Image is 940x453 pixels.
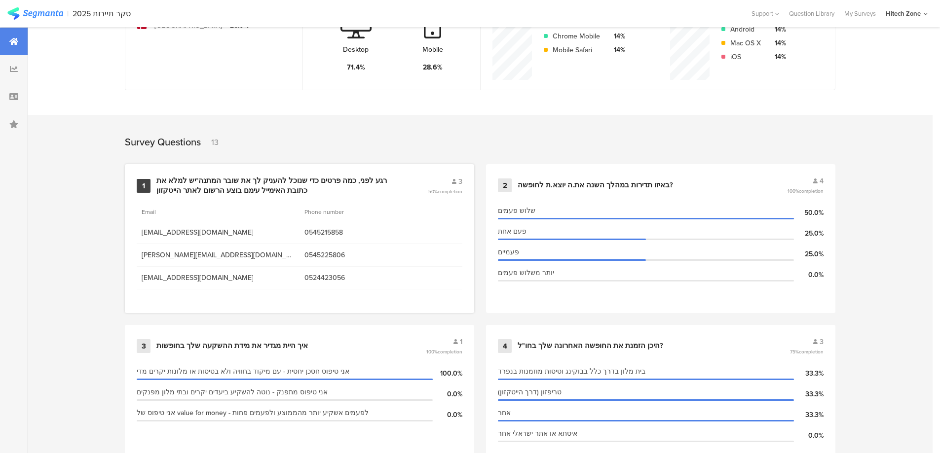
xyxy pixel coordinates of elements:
[498,339,512,353] div: 4
[438,348,462,355] span: completion
[460,337,462,347] span: 1
[794,430,824,441] div: 0.0%
[498,247,519,257] span: פעמיים
[794,270,824,280] div: 0.0%
[794,228,824,239] div: 25.0%
[730,52,761,62] div: iOS
[137,179,150,193] div: 1
[142,227,295,238] span: [EMAIL_ADDRESS][DOMAIN_NAME]
[839,9,881,18] a: My Surveys
[343,44,369,55] div: Desktop
[142,250,295,260] span: [PERSON_NAME][EMAIL_ADDRESS][DOMAIN_NAME]
[304,250,457,260] span: 0545225806
[137,339,150,353] div: 3
[769,24,786,35] div: 14%
[433,410,462,420] div: 0.0%
[498,387,562,397] span: טריפזון (דרך הייטקזון)
[790,348,824,355] span: 75%
[769,52,786,62] div: 14%
[142,273,295,283] span: [EMAIL_ADDRESS][DOMAIN_NAME]
[730,38,761,48] div: Mac OS X
[433,389,462,399] div: 0.0%
[820,176,824,186] span: 4
[498,178,512,192] div: 2
[518,341,663,351] div: היכן הזמנת את החופשה האחרונה שלך בחו"ל?
[498,226,526,237] span: פעם אחת
[794,368,824,379] div: 33.3%
[788,187,824,195] span: 100%
[304,227,457,238] span: 0545215858
[498,366,645,377] span: בית מלון בדרך כלל בבוקינג וטיסות מוזמנות בנפרד
[156,176,404,195] div: רגע לפני, כמה פרטים כדי שנוכל להעניק לך את שובר המתנה*יש למלא את כתובת האימייל עימם בוצע הרשום לא...
[304,273,457,283] span: 0524423056
[137,366,349,377] span: אני טיפוס חסכן יחסית - עם מיקוד בחוויה ולא בטיסות או מלונות יקרים מדי
[206,137,219,148] div: 13
[156,341,308,351] div: איך היית מגדיר את מידת ההשקעה שלך בחופשות
[784,9,839,18] a: Question Library
[438,188,462,195] span: completion
[498,428,577,439] span: איסתא או אתר ישראלי אחר
[794,389,824,399] div: 33.3%
[553,45,600,55] div: Mobile Safari
[608,45,625,55] div: 14%
[7,7,63,20] img: segmanta logo
[518,180,673,190] div: באיזו תדירות במהלך השנה את.ה יוצא.ת לחופשה?
[426,348,462,355] span: 100%
[886,9,921,18] div: Hitech Zone
[820,337,824,347] span: 3
[799,348,824,355] span: completion
[125,135,201,149] div: Survey Questions
[142,208,218,216] section: Email
[137,408,369,418] span: אני טיפוס של value for money - לפעמים אשקיע יותר מהממוצע ולפעמים פחות
[553,31,600,41] div: Chrome Mobile
[347,62,365,72] div: 71.4%
[433,368,462,379] div: 100.0%
[498,206,535,216] span: שלוש פעמים
[423,62,443,72] div: 28.6%
[730,24,761,35] div: Android
[752,6,779,21] div: Support
[498,408,511,418] span: אחר
[769,38,786,48] div: 14%
[498,268,554,278] span: יותר משלוש פעמים
[458,176,462,187] span: 3
[73,9,131,18] div: סקר תיירות 2025
[67,8,69,19] div: |
[799,187,824,195] span: completion
[137,387,328,397] span: אני טיפוס מתפנק - נוטה להשקיע ביעדים יקרים ובתי מלון מפנקים
[422,44,443,55] div: Mobile
[304,208,381,216] section: Phone number
[794,410,824,420] div: 33.3%
[794,249,824,259] div: 25.0%
[608,31,625,41] div: 14%
[794,208,824,218] div: 50.0%
[428,188,462,195] span: 50%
